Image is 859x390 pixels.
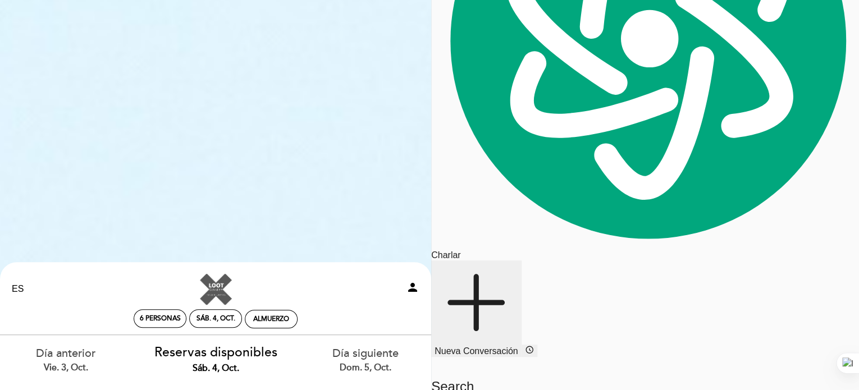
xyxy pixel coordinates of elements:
[149,362,282,375] div: sáb. 4, oct.
[299,346,432,374] div: Día siguiente
[140,314,181,323] span: 6 personas
[197,314,235,323] div: sáb. 4, oct.
[299,361,432,374] div: dom. 5, oct.
[435,346,518,356] span: Nueva Conversación
[406,281,419,298] button: person
[149,343,282,375] div: Reservas disponibles
[145,274,286,305] a: Loot Garden
[253,315,289,323] div: Almuerzo
[431,260,522,357] button: Nueva Conversación
[406,281,419,294] i: person
[431,250,859,260] div: Charlar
